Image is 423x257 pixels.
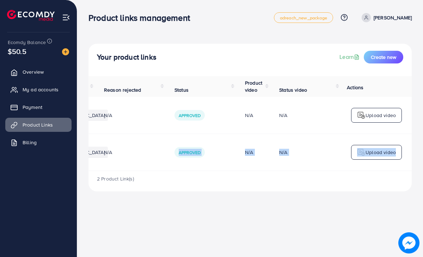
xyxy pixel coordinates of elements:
a: Product Links [5,118,72,132]
p: Upload video [366,148,396,157]
img: logo [357,148,366,157]
a: My ad accounts [5,82,72,97]
span: adreach_new_package [280,16,327,20]
a: Overview [5,65,72,79]
span: Overview [23,68,44,75]
span: N/A [104,149,112,156]
span: Actions [347,84,363,91]
h3: Product links management [88,13,196,23]
span: $50.5 [8,46,26,56]
span: Ecomdy Balance [8,39,46,46]
button: Create new [364,51,403,63]
div: N/A [279,112,287,119]
img: image [400,234,417,251]
a: Payment [5,100,72,114]
span: Payment [23,104,42,111]
span: Approved [179,112,201,118]
span: Billing [23,139,37,146]
p: [PERSON_NAME] [374,13,412,22]
h4: Your product links [97,53,157,62]
a: Learn [339,53,361,61]
a: Billing [5,135,72,149]
span: Product Links [23,121,53,128]
span: Create new [371,54,396,61]
p: Upload video [366,111,396,120]
div: N/A [245,112,262,119]
div: N/A [279,149,287,156]
a: adreach_new_package [274,12,333,23]
img: logo [357,111,366,120]
a: [PERSON_NAME] [359,13,412,22]
span: N/A [104,112,112,119]
img: logo [7,10,55,21]
img: menu [62,13,70,22]
span: Status [174,86,189,93]
div: N/A [245,149,262,156]
span: 2 Product Link(s) [97,175,134,182]
span: Status video [279,86,307,93]
span: Product video [245,79,262,93]
span: My ad accounts [23,86,59,93]
span: Reason rejected [104,86,141,93]
span: Approved [179,149,201,155]
img: image [62,48,69,55]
